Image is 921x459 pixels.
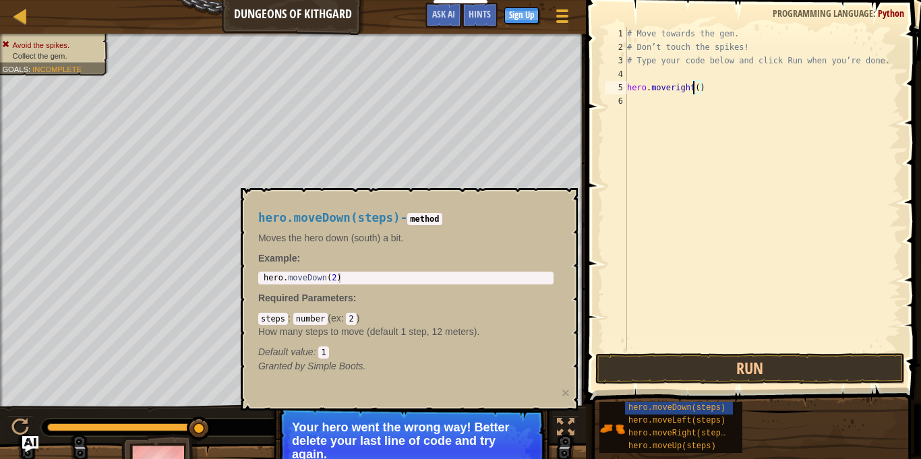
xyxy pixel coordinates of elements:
[407,213,442,225] code: method
[562,386,570,400] button: ×
[314,346,319,357] span: :
[258,231,554,245] p: Moves the hero down (south) a bit.
[318,346,328,359] code: 1
[258,253,300,264] strong: :
[353,293,357,303] span: :
[293,313,328,325] code: number
[258,346,314,357] span: Default value
[258,361,307,371] span: Granted by
[258,212,554,224] h4: -
[258,313,288,325] code: steps
[288,313,293,324] span: :
[258,293,353,303] span: Required Parameters
[258,253,297,264] span: Example
[258,211,400,224] span: hero.moveDown(steps)
[346,313,356,325] code: 2
[258,311,554,359] div: ( )
[341,313,347,324] span: :
[331,313,341,324] span: ex
[258,325,554,338] p: How many steps to move (default 1 step, 12 meters).
[258,361,366,371] em: Simple Boots.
